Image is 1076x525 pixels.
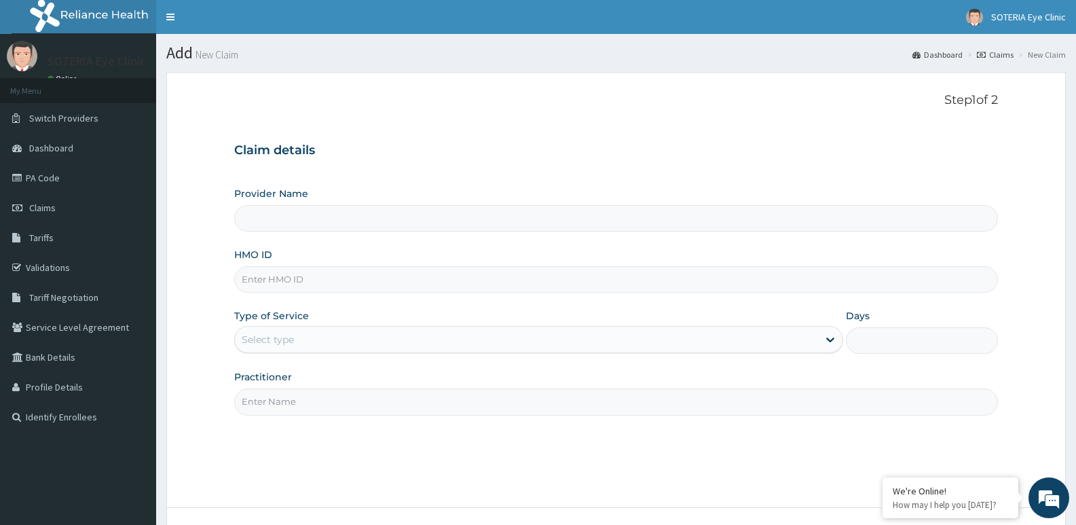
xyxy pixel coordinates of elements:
[166,44,1066,62] h1: Add
[234,143,998,158] h3: Claim details
[193,50,238,60] small: New Claim
[29,232,54,244] span: Tariffs
[48,55,146,67] p: SOTERIA Eye Clinic
[234,388,998,415] input: Enter Name
[7,41,37,71] img: User Image
[893,485,1008,497] div: We're Online!
[234,309,309,323] label: Type of Service
[846,309,870,323] label: Days
[242,333,294,346] div: Select type
[29,142,73,154] span: Dashboard
[1015,49,1066,60] li: New Claim
[977,49,1014,60] a: Claims
[29,112,98,124] span: Switch Providers
[966,9,983,26] img: User Image
[893,499,1008,511] p: How may I help you today?
[29,291,98,304] span: Tariff Negotiation
[234,93,998,108] p: Step 1 of 2
[991,11,1066,23] span: SOTERIA Eye Clinic
[29,202,56,214] span: Claims
[234,266,998,293] input: Enter HMO ID
[234,370,292,384] label: Practitioner
[912,49,963,60] a: Dashboard
[234,187,308,200] label: Provider Name
[48,74,80,84] a: Online
[234,248,272,261] label: HMO ID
